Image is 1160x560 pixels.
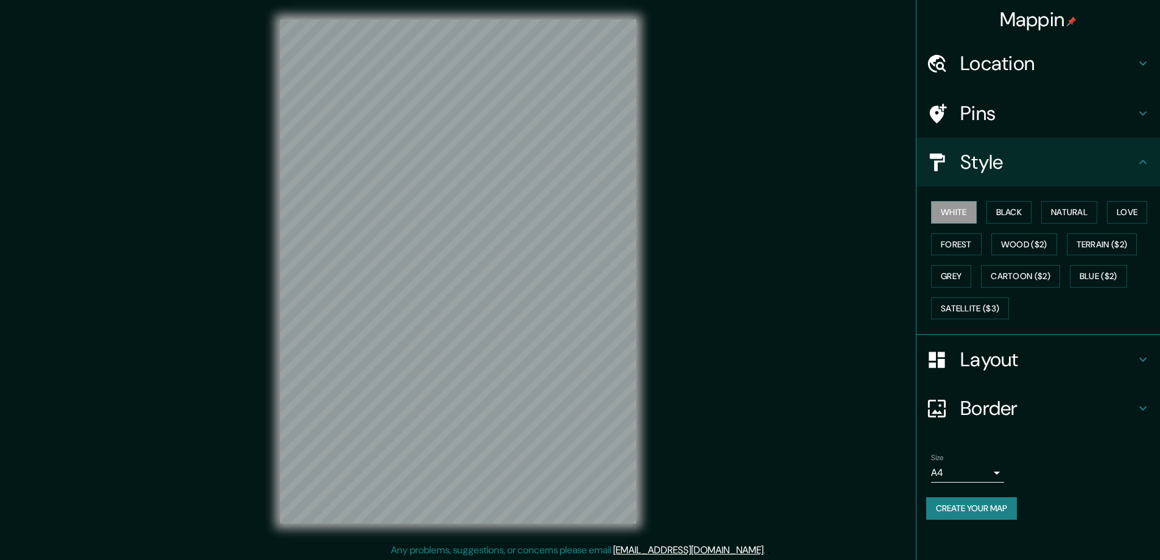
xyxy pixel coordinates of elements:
div: Border [916,384,1160,433]
div: . [765,543,767,558]
div: Location [916,39,1160,88]
button: Satellite ($3) [931,297,1009,320]
h4: Layout [960,347,1136,372]
div: A4 [931,463,1004,483]
h4: Mappin [1000,7,1077,32]
label: Size [931,453,944,463]
button: Blue ($2) [1070,265,1127,288]
button: Forest [931,233,982,256]
button: Natural [1041,201,1097,224]
button: Grey [931,265,971,288]
h4: Border [960,396,1136,420]
button: White [931,201,977,224]
button: Terrain ($2) [1067,233,1137,256]
div: . [767,543,770,558]
div: Style [916,138,1160,186]
p: Any problems, suggestions, or concerns please email . [391,543,765,558]
button: Cartoon ($2) [981,265,1060,288]
button: Create your map [926,497,1017,520]
h4: Style [960,150,1136,174]
h4: Location [960,51,1136,76]
a: [EMAIL_ADDRESS][DOMAIN_NAME] [613,544,764,556]
button: Black [986,201,1032,224]
button: Love [1107,201,1147,224]
img: pin-icon.png [1067,16,1077,26]
button: Wood ($2) [991,233,1057,256]
div: Pins [916,89,1160,138]
canvas: Map [280,19,636,523]
h4: Pins [960,101,1136,126]
div: Layout [916,335,1160,384]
